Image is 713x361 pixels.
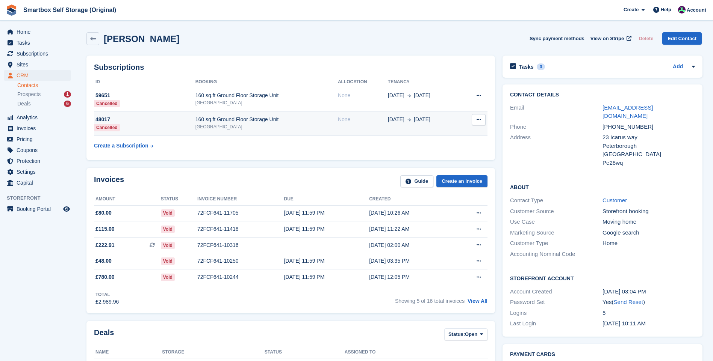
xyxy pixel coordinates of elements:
span: Void [161,257,175,265]
span: £115.00 [95,225,115,233]
span: Void [161,242,175,249]
a: Create an Invoice [436,175,487,188]
span: Open [465,331,477,338]
h2: [PERSON_NAME] [104,34,179,44]
span: Account [687,6,706,14]
div: Marketing Source [510,229,602,237]
span: Invoices [17,123,62,134]
div: [GEOGRAPHIC_DATA] [195,99,338,106]
h2: Deals [94,328,114,342]
h2: Tasks [519,63,534,70]
h2: Contact Details [510,92,695,98]
span: Void [161,274,175,281]
a: menu [4,27,71,37]
div: 72FCF641-10244 [197,273,284,281]
span: Void [161,209,175,217]
a: menu [4,59,71,70]
div: Accounting Nominal Code [510,250,602,259]
a: menu [4,204,71,214]
div: 5 [602,309,695,317]
div: 160 sq.ft Ground Floor Storage Unit [195,92,338,99]
div: Cancelled [94,100,120,107]
span: Status: [448,331,465,338]
span: View on Stripe [590,35,624,42]
span: £780.00 [95,273,115,281]
div: Password Set [510,298,602,307]
a: menu [4,145,71,155]
button: Delete [636,32,656,45]
span: Help [661,6,671,14]
div: Cancelled [94,124,120,131]
time: 2024-11-05 10:11:11 UTC [602,320,646,326]
span: £222.91 [95,241,115,249]
div: 72FCF641-10250 [197,257,284,265]
div: 0 [537,63,545,70]
div: Moving home [602,218,695,226]
span: £48.00 [95,257,112,265]
div: 72FCF641-11418 [197,225,284,233]
a: Preview store [62,205,71,214]
div: Yes [602,298,695,307]
a: Contacts [17,82,71,89]
th: Tenancy [388,76,460,88]
div: Google search [602,229,695,237]
th: Status [265,346,345,358]
div: [DATE] 11:59 PM [284,225,369,233]
div: Address [510,133,602,167]
th: Due [284,193,369,205]
div: Pe28wq [602,159,695,167]
a: Guide [400,175,433,188]
img: Alex Selenitsas [678,6,686,14]
a: Create a Subscription [94,139,153,153]
div: 23 Icarus way [602,133,695,142]
div: 1 [64,91,71,98]
span: Void [161,226,175,233]
div: [DATE] 11:59 PM [284,257,369,265]
span: Coupons [17,145,62,155]
span: Pricing [17,134,62,144]
th: Booking [195,76,338,88]
div: [GEOGRAPHIC_DATA] [602,150,695,159]
span: Storefront [7,194,75,202]
a: Edit Contact [662,32,702,45]
div: Customer Type [510,239,602,248]
div: 160 sq.ft Ground Floor Storage Unit [195,116,338,123]
a: [EMAIL_ADDRESS][DOMAIN_NAME] [602,104,653,119]
div: Phone [510,123,602,131]
a: View on Stripe [587,32,633,45]
a: menu [4,156,71,166]
div: 59651 [94,92,195,99]
img: stora-icon-8386f47178a22dfd0bd8f6a31ec36ba5ce8667c1dd55bd0f319d3a0aa187defe.svg [6,5,17,16]
th: Allocation [338,76,388,88]
h2: About [510,183,695,191]
div: 72FCF641-11705 [197,209,284,217]
div: [GEOGRAPHIC_DATA] [195,123,338,130]
div: £2,989.96 [95,298,119,306]
span: Analytics [17,112,62,123]
h2: Subscriptions [94,63,487,72]
span: [DATE] [388,92,404,99]
span: [DATE] [414,116,430,123]
div: Home [602,239,695,248]
span: Settings [17,167,62,177]
span: ( ) [612,299,645,305]
span: Deals [17,100,31,107]
span: Subscriptions [17,48,62,59]
div: Total [95,291,119,298]
th: Created [369,193,454,205]
div: None [338,92,388,99]
div: 72FCF641-10316 [197,241,284,249]
span: [DATE] [388,116,404,123]
div: [DATE] 11:22 AM [369,225,454,233]
a: menu [4,167,71,177]
th: Assigned to [345,346,487,358]
span: Booking Portal [17,204,62,214]
a: menu [4,177,71,188]
a: menu [4,123,71,134]
div: Logins [510,309,602,317]
div: None [338,116,388,123]
a: menu [4,112,71,123]
div: [DATE] 10:26 AM [369,209,454,217]
a: Deals 6 [17,100,71,108]
div: Email [510,104,602,120]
